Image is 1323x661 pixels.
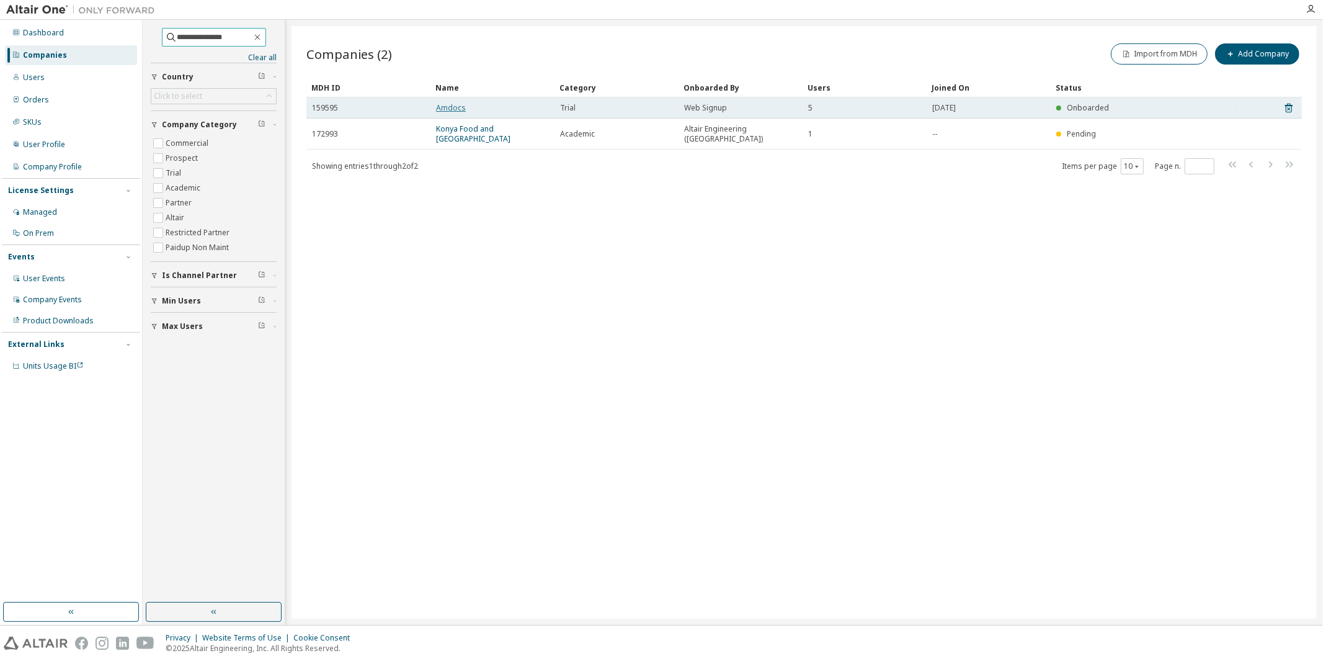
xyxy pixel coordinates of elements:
[258,322,265,331] span: Clear filter
[23,361,84,371] span: Units Usage BI
[23,50,67,60] div: Companies
[1215,43,1299,65] button: Add Company
[560,103,576,113] span: Trial
[1111,43,1208,65] button: Import from MDH
[932,103,956,113] span: [DATE]
[96,637,109,650] img: instagram.svg
[435,78,550,97] div: Name
[684,78,798,97] div: Onboarded By
[258,296,265,306] span: Clear filter
[808,103,813,113] span: 5
[151,262,277,289] button: Is Channel Partner
[136,637,154,650] img: youtube.svg
[560,129,595,139] span: Academic
[932,129,937,139] span: --
[1124,161,1141,171] button: 10
[436,102,466,113] a: Amdocs
[154,91,202,101] div: Click to select
[8,186,74,196] div: License Settings
[151,111,277,138] button: Company Category
[166,136,211,151] label: Commercial
[4,637,68,650] img: altair_logo.svg
[23,28,64,38] div: Dashboard
[166,166,184,181] label: Trial
[258,120,265,130] span: Clear filter
[151,313,277,340] button: Max Users
[559,78,674,97] div: Category
[1155,158,1214,174] span: Page n.
[312,161,418,171] span: Showing entries 1 through 2 of 2
[162,322,203,331] span: Max Users
[166,633,202,643] div: Privacy
[162,72,194,82] span: Country
[166,181,203,196] label: Academic
[684,124,797,144] span: Altair Engineering ([GEOGRAPHIC_DATA])
[23,295,82,305] div: Company Events
[23,140,65,150] div: User Profile
[23,162,82,172] div: Company Profile
[23,95,49,105] div: Orders
[312,103,338,113] span: 159595
[808,129,813,139] span: 1
[166,240,231,255] label: Paidup Non Maint
[23,117,42,127] div: SKUs
[23,73,45,83] div: Users
[151,89,276,104] div: Click to select
[1062,158,1144,174] span: Items per page
[8,339,65,349] div: External Links
[23,228,54,238] div: On Prem
[202,633,293,643] div: Website Terms of Use
[166,151,200,166] label: Prospect
[1067,128,1096,139] span: Pending
[151,53,277,63] a: Clear all
[166,225,232,240] label: Restricted Partner
[23,274,65,284] div: User Events
[6,4,161,16] img: Altair One
[932,78,1046,97] div: Joined On
[436,124,510,144] a: Konya Food and [GEOGRAPHIC_DATA]
[8,252,35,262] div: Events
[116,637,129,650] img: linkedin.svg
[1067,102,1109,113] span: Onboarded
[684,103,727,113] span: Web Signup
[311,78,425,97] div: MDH ID
[162,271,237,281] span: Is Channel Partner
[306,45,392,63] span: Companies (2)
[162,296,201,306] span: Min Users
[75,637,88,650] img: facebook.svg
[166,210,187,225] label: Altair
[808,78,922,97] div: Users
[23,207,57,217] div: Managed
[293,633,357,643] div: Cookie Consent
[1056,78,1227,97] div: Status
[312,129,338,139] span: 172993
[151,287,277,315] button: Min Users
[166,196,194,210] label: Partner
[166,643,357,654] p: © 2025 Altair Engineering, Inc. All Rights Reserved.
[23,316,94,326] div: Product Downloads
[162,120,237,130] span: Company Category
[258,271,265,281] span: Clear filter
[151,63,277,91] button: Country
[258,72,265,82] span: Clear filter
